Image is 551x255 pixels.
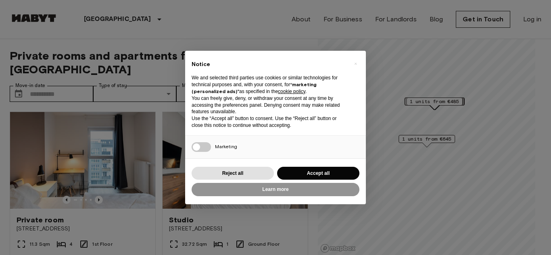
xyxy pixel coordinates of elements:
h2: Notice [192,60,346,68]
strong: “marketing (personalized ads)” [192,81,317,94]
button: Learn more [192,183,359,196]
button: Reject all [192,167,274,180]
button: Accept all [277,167,359,180]
p: We and selected third parties use cookies or similar technologies for technical purposes and, wit... [192,75,346,95]
span: × [354,59,357,68]
a: cookie policy [278,89,305,94]
p: Use the “Accept all” button to consent. Use the “Reject all” button or close this notice to conti... [192,115,346,129]
button: Close this notice [349,57,362,70]
p: You can freely give, deny, or withdraw your consent at any time by accessing the preferences pane... [192,95,346,115]
span: Marketing [215,143,237,149]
